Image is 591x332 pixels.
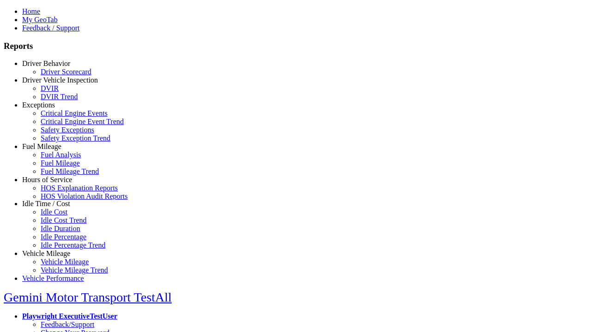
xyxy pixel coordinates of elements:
a: HOS Violation Audit Reports [41,192,128,200]
a: Fuel Analysis [41,151,81,159]
a: Driver Vehicle Inspection [22,76,98,84]
a: Vehicle Mileage [41,258,89,266]
a: Driver Scorecard [41,68,91,76]
a: Vehicle Mileage [22,249,70,257]
a: Playwright ExecutiveTestUser [22,312,117,320]
a: Driver Behavior [22,59,70,67]
a: Vehicle Performance [22,274,84,282]
h3: Reports [4,41,587,51]
a: Exceptions [22,101,55,109]
a: Fuel Mileage Trend [41,167,99,175]
a: Idle Cost [41,208,67,216]
a: Safety Exceptions [41,126,94,134]
a: Critical Engine Events [41,109,108,117]
a: Idle Percentage Trend [41,241,105,249]
a: Fuel Mileage [41,159,80,167]
a: Idle Time / Cost [22,200,70,207]
a: Gemini Motor Transport TestAll [4,290,172,304]
a: DVIR Trend [41,93,78,101]
a: Safety Exception Trend [41,134,110,142]
a: My GeoTab [22,16,58,24]
a: Idle Duration [41,225,80,232]
a: Idle Percentage [41,233,86,241]
a: HOS Explanation Reports [41,184,118,192]
a: Hours of Service [22,176,72,184]
a: Idle Cost Trend [41,216,87,224]
a: Vehicle Mileage Trend [41,266,108,274]
a: Critical Engine Event Trend [41,118,124,125]
a: Fuel Mileage [22,142,61,150]
a: DVIR [41,84,59,92]
a: Feedback / Support [22,24,79,32]
a: Home [22,7,40,15]
a: Feedback/Support [41,320,94,328]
